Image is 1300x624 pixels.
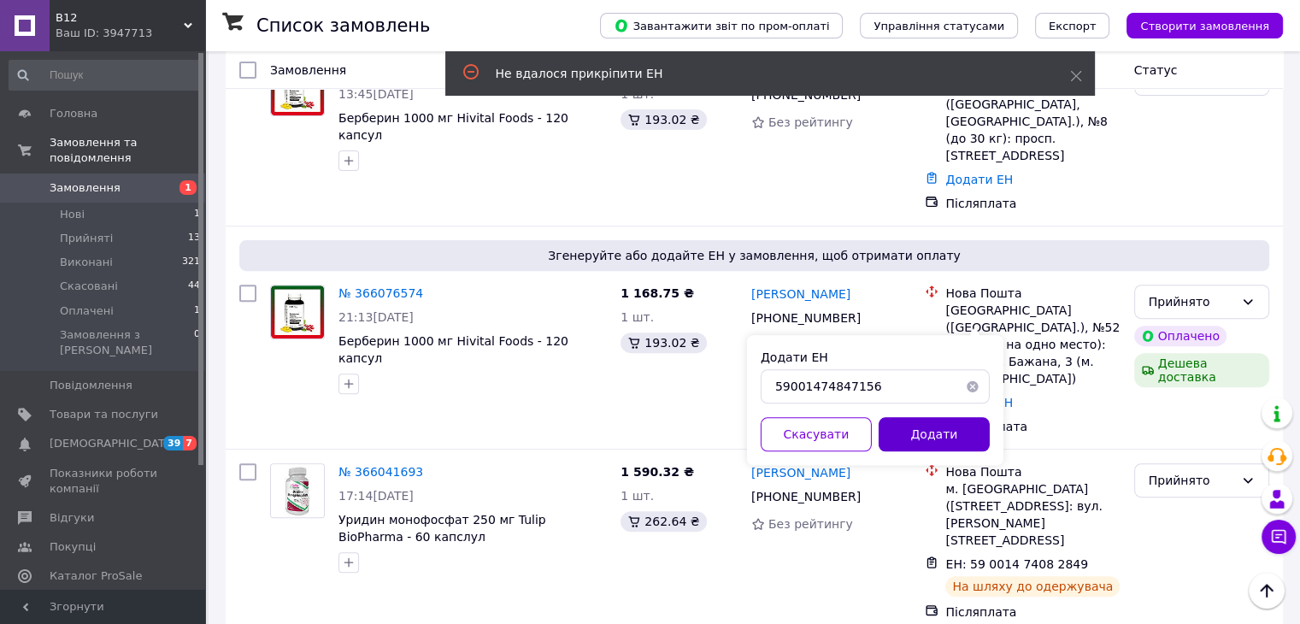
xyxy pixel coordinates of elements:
[1134,353,1269,387] div: Дешева доставка
[271,62,324,115] img: Фото товару
[246,247,1262,264] span: Згенеруйте або додайте ЕН у замовлення, щоб отримати оплату
[945,576,1120,597] div: На шляху до одержувача
[1140,20,1269,32] span: Створити замовлення
[621,109,706,130] div: 193.02 ₴
[270,62,325,116] a: Фото товару
[50,135,205,166] span: Замовлення та повідомлення
[50,378,132,393] span: Повідомлення
[860,13,1018,38] button: Управління статусами
[183,436,197,450] span: 7
[1126,13,1283,38] button: Створити замовлення
[60,231,113,246] span: Прийняті
[621,465,694,479] span: 1 590.32 ₴
[1134,326,1226,346] div: Оплачено
[1049,20,1097,32] span: Експорт
[338,465,423,479] a: № 366041693
[270,63,346,77] span: Замовлення
[338,513,546,544] a: Уридин монофосфат 250 мг Tulip BioPharma - 60 капслул
[338,334,568,365] a: Берберин 1000 мг Hivital Foods - 120 капсул
[50,568,142,584] span: Каталог ProSale
[945,557,1088,571] span: ЕН: 59 0014 7408 2849
[188,231,200,246] span: 13
[945,173,1013,186] a: Додати ЕН
[179,180,197,195] span: 1
[621,310,654,324] span: 1 шт.
[768,115,853,129] span: Без рейтингу
[621,286,694,300] span: 1 168.75 ₴
[163,436,183,450] span: 39
[621,489,654,503] span: 1 шт.
[50,407,158,422] span: Товари та послуги
[60,327,194,358] span: Замовлення з [PERSON_NAME]
[945,79,1120,164] div: Кам'янське ([GEOGRAPHIC_DATA], [GEOGRAPHIC_DATA].), №8 (до 30 кг): просп. [STREET_ADDRESS]
[1262,520,1296,554] button: Чат з покупцем
[188,279,200,294] span: 44
[9,60,202,91] input: Пошук
[50,180,121,196] span: Замовлення
[60,303,114,319] span: Оплачені
[271,286,324,338] img: Фото товару
[50,106,97,121] span: Головна
[1149,471,1234,490] div: Прийнято
[194,327,200,358] span: 0
[50,539,96,555] span: Покупці
[748,306,864,330] div: [PHONE_NUMBER]
[614,18,829,33] span: Завантажити звіт по пром-оплаті
[182,255,200,270] span: 321
[945,285,1120,302] div: Нова Пошта
[256,15,430,36] h1: Список замовлень
[768,517,853,531] span: Без рейтингу
[56,10,184,26] span: B12
[338,87,414,101] span: 13:45[DATE]
[945,302,1120,387] div: [GEOGRAPHIC_DATA] ([GEOGRAPHIC_DATA].), №52 (до 30 кг на одно место): просп. М. Бажана, 3 (м. [GE...
[1035,13,1110,38] button: Експорт
[945,195,1120,212] div: Післяплата
[874,20,1004,32] span: Управління статусами
[50,436,176,451] span: [DEMOGRAPHIC_DATA]
[1134,63,1178,77] span: Статус
[761,350,828,364] label: Додати ЕН
[945,418,1120,435] div: Пром-оплата
[60,255,113,270] span: Виконані
[50,466,158,497] span: Показники роботи компанії
[194,303,200,319] span: 1
[1149,292,1234,311] div: Прийнято
[338,286,423,300] a: № 366076574
[338,489,414,503] span: 17:14[DATE]
[270,463,325,518] a: Фото товару
[945,463,1120,480] div: Нова Пошта
[761,417,872,451] button: Скасувати
[600,13,843,38] button: Завантажити звіт по пром-оплаті
[956,369,990,403] button: Очистить
[338,111,568,142] a: Берберин 1000 мг Hivital Foods - 120 капсул
[496,65,1027,82] div: Не вдалося прикріпити ЕН
[1249,573,1285,609] button: Наверх
[879,417,990,451] button: Додати
[945,603,1120,621] div: Післяплата
[338,310,414,324] span: 21:13[DATE]
[194,207,200,222] span: 1
[50,510,94,526] span: Відгуки
[270,285,325,339] a: Фото товару
[1109,18,1283,32] a: Створити замовлення
[621,333,706,353] div: 193.02 ₴
[56,26,205,41] div: Ваш ID: 3947713
[621,511,706,532] div: 262.64 ₴
[751,464,850,481] a: [PERSON_NAME]
[60,207,85,222] span: Нові
[945,480,1120,549] div: м. [GEOGRAPHIC_DATA] ([STREET_ADDRESS]: вул. [PERSON_NAME][STREET_ADDRESS]
[751,286,850,303] a: [PERSON_NAME]
[271,464,324,516] img: Фото товару
[60,279,118,294] span: Скасовані
[748,485,864,509] div: [PHONE_NUMBER]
